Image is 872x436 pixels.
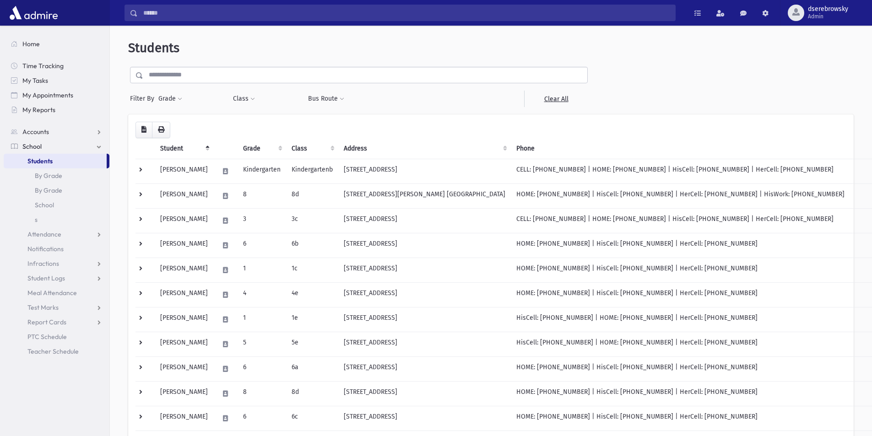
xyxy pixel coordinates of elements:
[4,242,109,256] a: Notifications
[808,5,848,13] span: dserebrowsky
[155,381,213,406] td: [PERSON_NAME]
[338,282,511,307] td: [STREET_ADDRESS]
[286,208,338,233] td: 3c
[238,356,286,381] td: 6
[238,282,286,307] td: 4
[155,307,213,332] td: [PERSON_NAME]
[338,332,511,356] td: [STREET_ADDRESS]
[338,258,511,282] td: [STREET_ADDRESS]
[22,142,42,151] span: School
[338,159,511,183] td: [STREET_ADDRESS]
[4,37,109,51] a: Home
[4,168,109,183] a: By Grade
[338,183,511,208] td: [STREET_ADDRESS][PERSON_NAME] [GEOGRAPHIC_DATA]
[4,212,109,227] a: s
[238,208,286,233] td: 3
[155,356,213,381] td: [PERSON_NAME]
[155,138,213,159] th: Student: activate to sort column descending
[524,91,588,107] a: Clear All
[286,258,338,282] td: 1c
[152,122,170,138] button: Print
[155,258,213,282] td: [PERSON_NAME]
[233,91,255,107] button: Class
[286,138,338,159] th: Class: activate to sort column ascending
[155,282,213,307] td: [PERSON_NAME]
[338,356,511,381] td: [STREET_ADDRESS]
[27,259,59,268] span: Infractions
[4,198,109,212] a: School
[4,102,109,117] a: My Reports
[338,208,511,233] td: [STREET_ADDRESS]
[22,106,55,114] span: My Reports
[238,307,286,332] td: 1
[286,307,338,332] td: 1e
[286,233,338,258] td: 6b
[27,157,53,165] span: Students
[238,159,286,183] td: Kindergarten
[138,5,675,21] input: Search
[4,124,109,139] a: Accounts
[27,303,59,312] span: Test Marks
[4,88,109,102] a: My Appointments
[27,274,65,282] span: Student Logs
[158,91,183,107] button: Grade
[27,245,64,253] span: Notifications
[22,128,49,136] span: Accounts
[338,381,511,406] td: [STREET_ADDRESS]
[22,62,64,70] span: Time Tracking
[286,183,338,208] td: 8d
[238,138,286,159] th: Grade: activate to sort column ascending
[808,13,848,20] span: Admin
[155,159,213,183] td: [PERSON_NAME]
[27,347,79,355] span: Teacher Schedule
[238,332,286,356] td: 5
[155,208,213,233] td: [PERSON_NAME]
[27,333,67,341] span: PTC Schedule
[4,329,109,344] a: PTC Schedule
[286,282,338,307] td: 4e
[238,258,286,282] td: 1
[155,332,213,356] td: [PERSON_NAME]
[338,233,511,258] td: [STREET_ADDRESS]
[27,289,77,297] span: Meal Attendance
[4,300,109,315] a: Test Marks
[4,73,109,88] a: My Tasks
[286,381,338,406] td: 8d
[22,40,40,48] span: Home
[128,40,179,55] span: Students
[238,381,286,406] td: 8
[4,59,109,73] a: Time Tracking
[4,344,109,359] a: Teacher Schedule
[238,183,286,208] td: 8
[238,233,286,258] td: 6
[286,406,338,431] td: 6c
[22,91,73,99] span: My Appointments
[155,406,213,431] td: [PERSON_NAME]
[4,227,109,242] a: Attendance
[338,406,511,431] td: [STREET_ADDRESS]
[286,332,338,356] td: 5e
[155,183,213,208] td: [PERSON_NAME]
[4,315,109,329] a: Report Cards
[338,307,511,332] td: [STREET_ADDRESS]
[286,159,338,183] td: Kindergartenb
[155,233,213,258] td: [PERSON_NAME]
[286,356,338,381] td: 6a
[4,183,109,198] a: By Grade
[4,256,109,271] a: Infractions
[27,318,66,326] span: Report Cards
[4,285,109,300] a: Meal Attendance
[4,154,107,168] a: Students
[4,139,109,154] a: School
[22,76,48,85] span: My Tasks
[7,4,60,22] img: AdmirePro
[135,122,152,138] button: CSV
[27,230,61,238] span: Attendance
[4,271,109,285] a: Student Logs
[338,138,511,159] th: Address: activate to sort column ascending
[130,94,158,103] span: Filter By
[308,91,345,107] button: Bus Route
[238,406,286,431] td: 6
